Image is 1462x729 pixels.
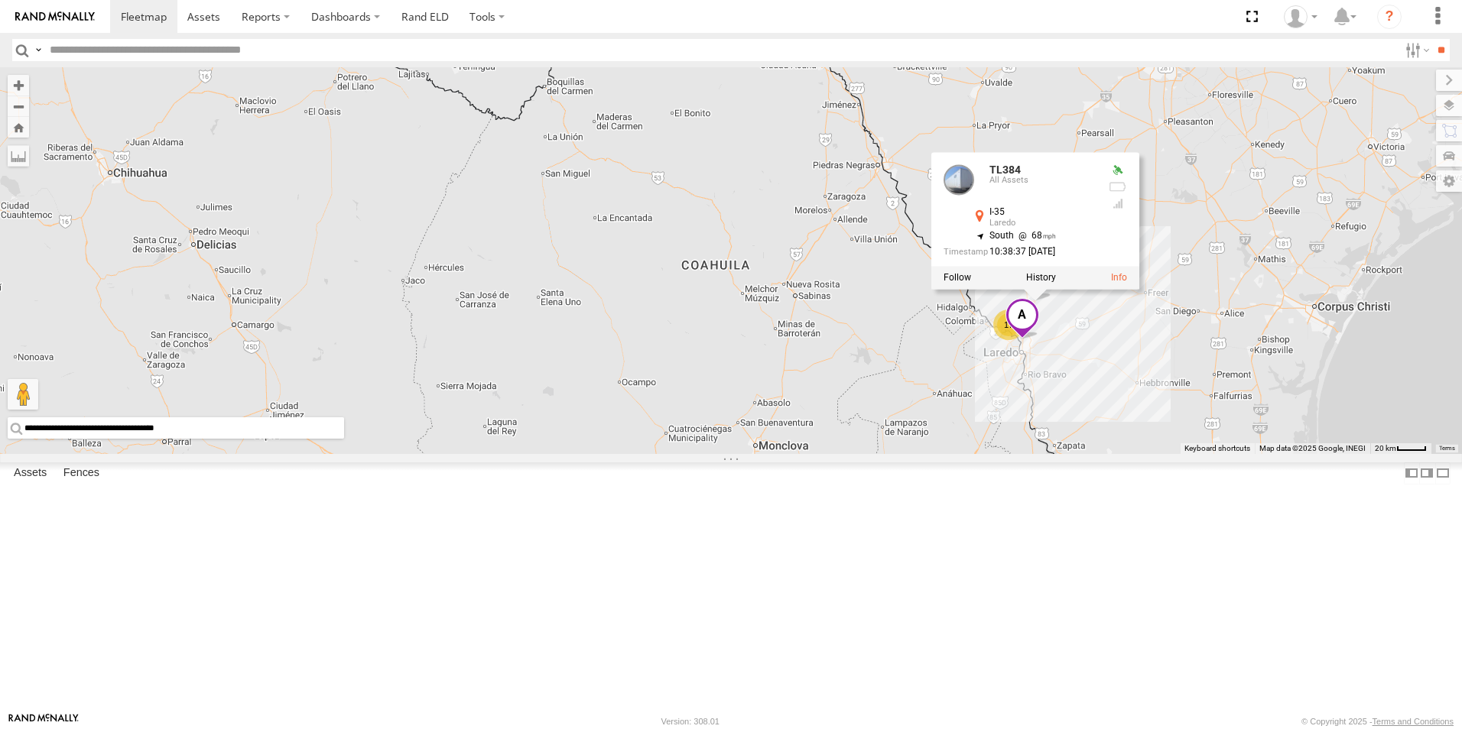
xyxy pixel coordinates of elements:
span: South [989,231,1014,241]
label: Assets [6,462,54,484]
button: Drag Pegman onto the map to open Street View [8,379,38,410]
button: Map Scale: 20 km per 36 pixels [1370,443,1431,454]
img: rand-logo.svg [15,11,95,22]
label: Map Settings [1436,170,1462,192]
label: Dock Summary Table to the Right [1419,462,1434,484]
label: Fences [56,462,107,484]
div: Laredo [989,219,1096,228]
label: Dock Summary Table to the Left [1404,462,1419,484]
i: ? [1377,5,1402,29]
div: Valid GPS Fix [1109,165,1127,177]
button: Zoom out [8,96,29,117]
a: Terms and Conditions [1373,717,1454,726]
a: View Asset Details [944,165,974,196]
div: 17 [993,309,1024,340]
button: Zoom Home [8,117,29,138]
label: Hide Summary Table [1435,462,1451,484]
a: View Asset Details [1111,273,1127,283]
div: Last Event GSM Signal Strength [1109,198,1127,210]
span: 20 km [1375,444,1396,452]
div: Version: 308.01 [661,717,720,726]
label: View Asset History [1026,273,1056,283]
button: Keyboard shortcuts [1184,443,1250,454]
a: Visit our Website [8,714,79,729]
button: Zoom in [8,75,29,96]
span: Map data ©2025 Google, INEGI [1259,444,1366,452]
div: © Copyright 2025 - [1301,717,1454,726]
label: Search Filter Options [1399,39,1432,61]
span: 68 [1014,231,1056,241]
label: Realtime tracking of Asset [944,273,971,283]
div: All Assets [989,177,1096,186]
a: TL384 [989,164,1021,177]
div: Daniel Del Muro [1278,5,1323,28]
div: No battery health information received from this device. [1109,181,1127,193]
label: Measure [8,145,29,167]
a: Terms (opens in new tab) [1439,446,1455,452]
div: I-35 [989,208,1096,218]
label: Search Query [32,39,44,61]
div: Date/time of location update [944,248,1096,258]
